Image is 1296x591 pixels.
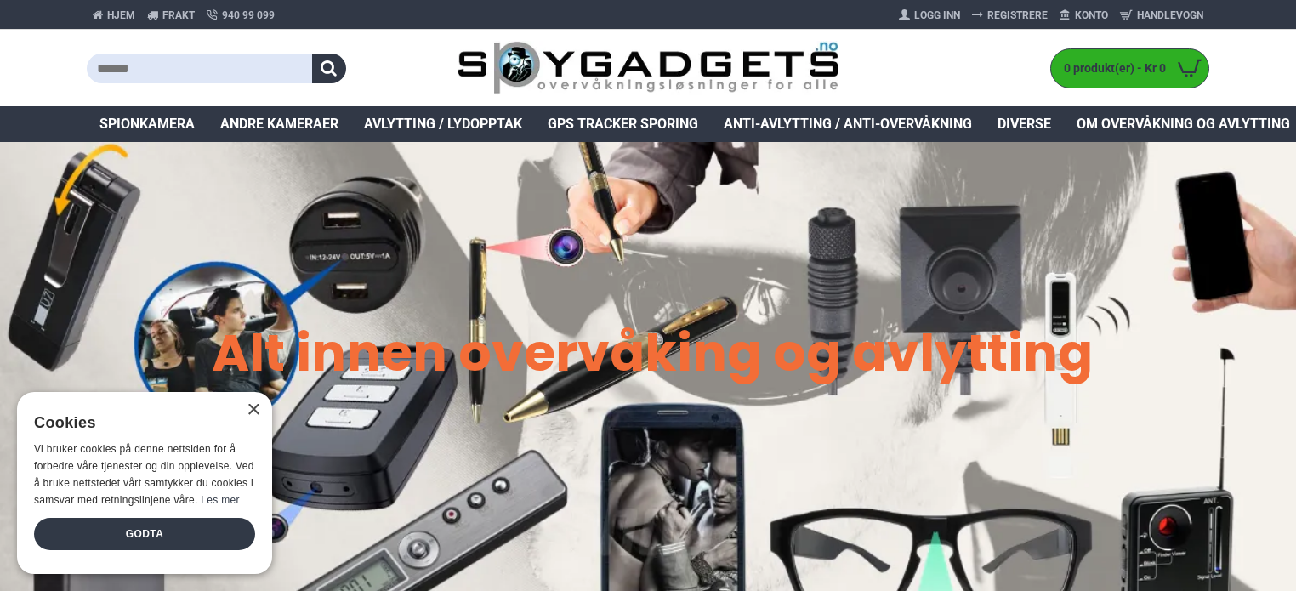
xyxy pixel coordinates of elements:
a: GPS Tracker Sporing [535,106,711,142]
span: Diverse [998,114,1051,134]
a: 0 produkt(er) - Kr 0 [1051,49,1208,88]
a: Handlevogn [1114,2,1209,29]
a: Andre kameraer [207,106,351,142]
a: Les mer, opens a new window [201,494,239,506]
span: Handlevogn [1137,8,1203,23]
img: SpyGadgets.no [458,41,839,96]
span: Vi bruker cookies på denne nettsiden for å forbedre våre tjenester og din opplevelse. Ved å bruke... [34,443,254,505]
span: GPS Tracker Sporing [548,114,698,134]
div: Godta [34,518,255,550]
span: Om overvåkning og avlytting [1077,114,1290,134]
span: 0 produkt(er) - Kr 0 [1051,60,1170,77]
span: Hjem [107,8,135,23]
div: Close [247,404,259,417]
span: Spionkamera [99,114,195,134]
a: Avlytting / Lydopptak [351,106,535,142]
a: Konto [1054,2,1114,29]
a: Anti-avlytting / Anti-overvåkning [711,106,985,142]
span: 940 99 099 [222,8,275,23]
a: Spionkamera [87,106,207,142]
div: Cookies [34,405,244,441]
span: Frakt [162,8,195,23]
a: Registrere [966,2,1054,29]
span: Registrere [987,8,1048,23]
span: Avlytting / Lydopptak [364,114,522,134]
a: Logg Inn [893,2,966,29]
span: Konto [1075,8,1108,23]
span: Andre kameraer [220,114,338,134]
span: Logg Inn [914,8,960,23]
a: Diverse [985,106,1064,142]
span: Anti-avlytting / Anti-overvåkning [724,114,972,134]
